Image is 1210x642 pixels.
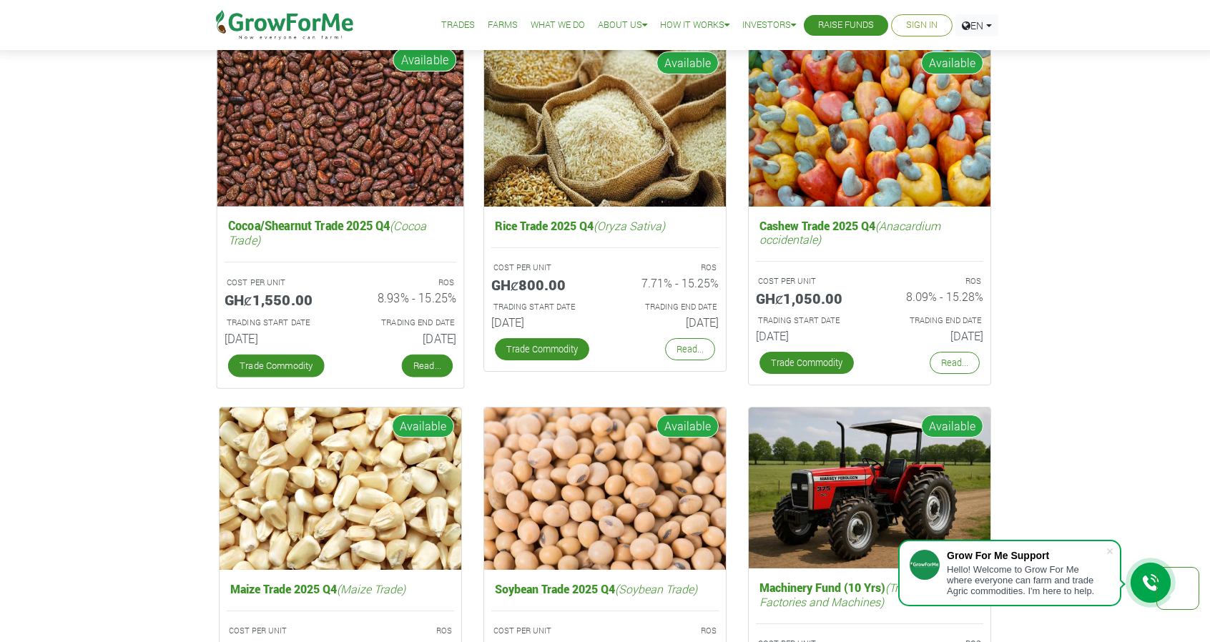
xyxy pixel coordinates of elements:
[749,44,990,207] img: growforme image
[921,415,983,438] span: Available
[880,329,983,342] h6: [DATE]
[225,291,330,308] h5: GHȼ1,550.00
[930,352,980,374] a: Read...
[353,625,452,637] p: ROS
[598,18,647,33] a: About Us
[229,625,328,637] p: COST PER UNIT
[756,577,983,611] h5: Machinery Fund (10 Yrs)
[220,408,461,570] img: growforme image
[337,581,405,596] i: (Maize Trade)
[441,18,475,33] a: Trades
[225,331,330,345] h6: [DATE]
[656,415,719,438] span: Available
[882,315,981,327] p: Estimated Trading End Date
[353,277,454,289] p: ROS
[615,581,697,596] i: (Soybean Trade)
[618,625,717,637] p: ROS
[906,18,938,33] a: Sign In
[491,276,594,293] h5: GHȼ800.00
[618,262,717,274] p: ROS
[594,218,665,233] i: (Oryza Sativa)
[225,215,456,250] h5: Cocoa/Shearnut Trade 2025 Q4
[758,315,857,327] p: Estimated Trading Start Date
[392,415,454,438] span: Available
[393,49,456,72] span: Available
[531,18,585,33] a: What We Do
[759,218,940,247] i: (Anacardium occidentale)
[749,408,990,568] img: growforme image
[351,291,456,305] h6: 8.93% - 15.25%
[758,275,857,287] p: COST PER UNIT
[227,317,328,329] p: Estimated Trading Start Date
[491,315,594,329] h6: [DATE]
[947,564,1106,596] div: Hello! Welcome to Grow For Me where everyone can farm and trade Agric commodities. I'm here to help.
[495,338,589,360] a: Trade Commodity
[616,276,719,290] h6: 7.71% - 15.25%
[228,355,325,377] a: Trade Commodity
[228,218,426,247] i: (Cocoa Trade)
[353,317,454,329] p: Estimated Trading End Date
[616,315,719,329] h6: [DATE]
[493,625,592,637] p: COST PER UNIT
[665,338,715,360] a: Read...
[491,215,719,236] h5: Rice Trade 2025 Q4
[756,215,983,250] h5: Cashew Trade 2025 Q4
[484,44,726,207] img: growforme image
[756,329,859,342] h6: [DATE]
[493,301,592,313] p: Estimated Trading Start Date
[882,275,981,287] p: ROS
[756,290,859,307] h5: GHȼ1,050.00
[488,18,518,33] a: Farms
[818,18,874,33] a: Raise Funds
[227,578,454,599] h5: Maize Trade 2025 Q4
[351,331,456,345] h6: [DATE]
[656,51,719,74] span: Available
[217,41,464,206] img: growforme image
[660,18,729,33] a: How it Works
[484,408,726,570] img: growforme image
[955,14,998,36] a: EN
[227,277,328,289] p: COST PER UNIT
[759,580,932,608] i: (Tractors, Factories and Machines)
[880,290,983,303] h6: 8.09% - 15.28%
[742,18,796,33] a: Investors
[921,51,983,74] span: Available
[402,355,453,377] a: Read...
[618,301,717,313] p: Estimated Trading End Date
[947,550,1106,561] div: Grow For Me Support
[493,262,592,274] p: COST PER UNIT
[491,578,719,599] h5: Soybean Trade 2025 Q4
[759,352,854,374] a: Trade Commodity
